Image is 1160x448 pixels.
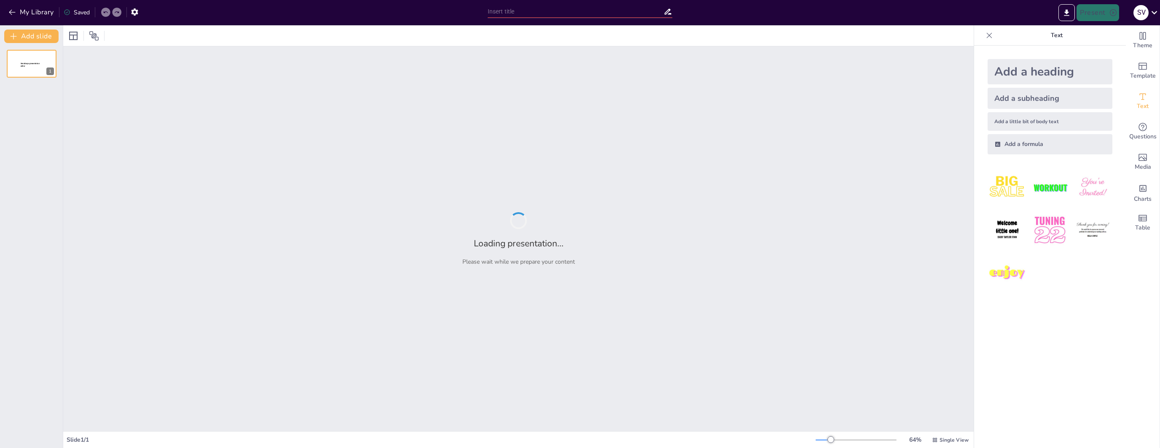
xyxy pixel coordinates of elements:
[996,25,1117,46] p: Text
[6,5,57,19] button: My Library
[67,436,816,444] div: Slide 1 / 1
[1030,168,1069,207] img: 2.jpeg
[1133,4,1149,21] button: S V
[1134,194,1152,204] span: Charts
[462,258,575,266] p: Please wait while we prepare your content
[940,437,969,443] span: Single View
[64,8,90,16] div: Saved
[988,134,1112,154] div: Add a formula
[7,50,56,78] div: 1
[1030,211,1069,250] img: 5.jpeg
[1126,116,1160,147] div: Get real-time input from your audience
[1130,71,1156,81] span: Template
[1126,25,1160,56] div: Change the overall theme
[488,5,664,18] input: Insert title
[1137,102,1149,111] span: Text
[1073,211,1112,250] img: 6.jpeg
[988,254,1027,293] img: 7.jpeg
[46,67,54,75] div: 1
[1133,5,1149,20] div: S V
[1126,208,1160,238] div: Add a table
[1133,41,1152,50] span: Theme
[1126,56,1160,86] div: Add ready made slides
[988,168,1027,207] img: 1.jpeg
[1126,147,1160,177] div: Add images, graphics, shapes or video
[1126,177,1160,208] div: Add charts and graphs
[1129,132,1157,141] span: Questions
[1058,4,1075,21] button: Export to PowerPoint
[1135,223,1150,232] span: Table
[988,88,1112,109] div: Add a subheading
[474,237,564,249] h2: Loading presentation...
[1077,4,1119,21] button: Present
[1073,168,1112,207] img: 3.jpeg
[988,112,1112,131] div: Add a little bit of body text
[905,436,925,444] div: 64 %
[988,211,1027,250] img: 4.jpeg
[89,31,99,41] span: Position
[21,62,40,67] span: Sendsteps presentation editor
[1135,162,1151,172] span: Media
[4,30,59,43] button: Add slide
[67,29,80,43] div: Layout
[988,59,1112,84] div: Add a heading
[1126,86,1160,116] div: Add text boxes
